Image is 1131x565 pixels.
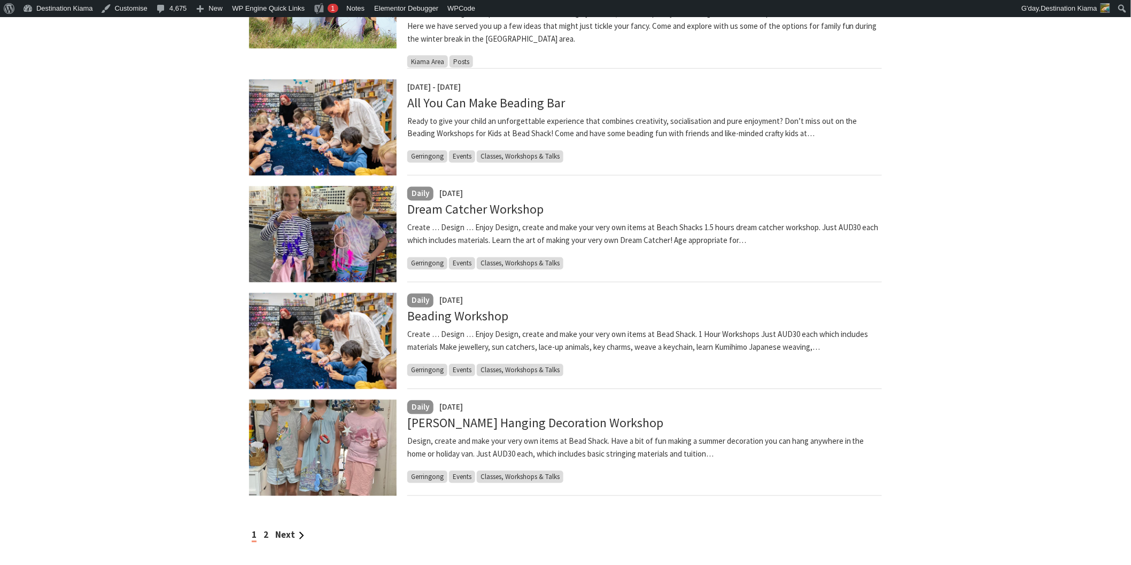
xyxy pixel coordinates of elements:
span: Classes, Workshops & Talks [477,471,563,483]
p: Create … Design … Enjoy Design, create and make your very own items at Bead Shack. 1 Hour Worksho... [407,328,882,354]
img: Untitled-design-1-150x150.jpg [1101,3,1110,13]
span: 1 [331,4,335,12]
span: [DATE] [439,295,463,305]
span: Posts [450,56,473,68]
span: Classes, Workshops & Talks [477,151,563,163]
p: Ready to give your child an unforgettable experience that combines creativity, socialisation and ... [407,115,882,140]
p: Daily [412,187,429,200]
span: 1 [252,529,257,543]
span: Destination Kiama [1041,4,1098,12]
span: Gerringong [407,471,447,483]
a: [PERSON_NAME] Hanging Decoration Workshop [407,415,663,431]
a: Dream Catcher Workshop [407,201,544,218]
img: groups family kids adults can all bead at our workshops [249,80,397,176]
img: Workshops Activities Fun Things to Do in Gerringong [249,293,397,389]
p: From exhilarating treetop adventures to ice skating by the sea, there are plenty of exciting acti... [407,7,882,45]
span: Classes, Workshops & Talks [477,364,563,376]
p: Daily [412,294,429,307]
span: Gerringong [407,257,447,270]
a: Next [275,529,304,541]
span: Kiama Area [407,56,448,68]
a: 2 [264,529,268,541]
span: Classes, Workshops & Talks [477,257,563,270]
span: Events [449,257,475,270]
p: Design, create and make your very own items at Bead Shack. Have a bit of fun making a summer deco... [407,435,882,461]
span: Events [449,471,475,483]
a: All You Can Make Beading Bar [407,95,565,111]
span: Events [449,364,475,376]
span: Gerringong [407,364,447,376]
img: Making a dream catcher with beads feathers a web and hanger is very popular for a class [249,186,397,282]
span: [DATE] [439,189,463,199]
span: [DATE] - [DATE] [407,82,461,92]
span: Gerringong [407,151,447,163]
span: Events [449,151,475,163]
a: Beading Workshop [407,308,508,325]
p: Create … Design … Enjoy Design, create and make your very own items at Beach Shacks 1.5 hours dre... [407,222,882,247]
p: Daily [412,401,429,414]
img: Smiling happy children after their workshop class [249,400,397,496]
span: [DATE] [439,402,463,412]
